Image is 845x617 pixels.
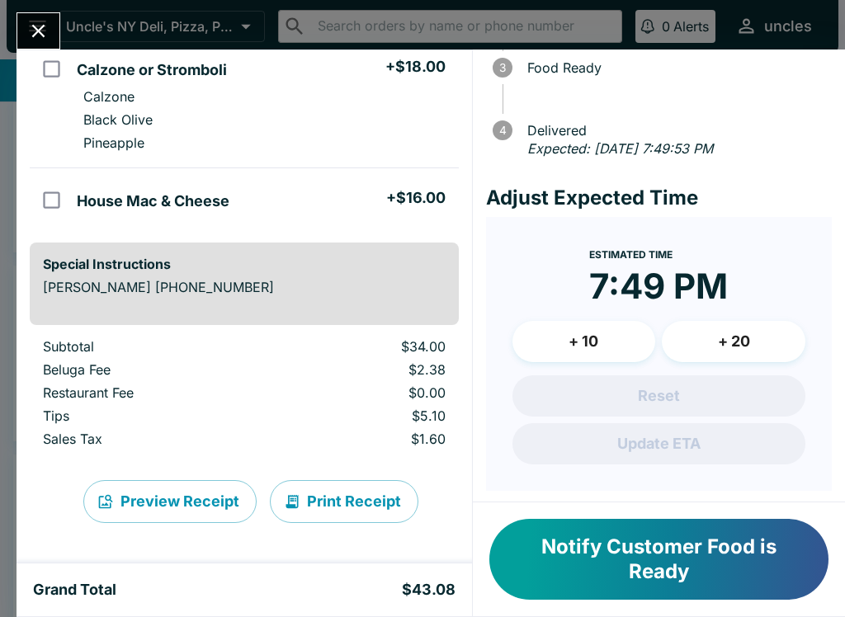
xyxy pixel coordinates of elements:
h5: Calzone or Stromboli [77,60,227,80]
h4: Adjust Expected Time [486,186,832,210]
p: Subtotal [43,338,258,355]
h5: House Mac & Cheese [77,191,229,211]
button: Preview Receipt [83,480,257,523]
span: Food Ready [519,60,832,75]
p: $5.10 [285,407,446,424]
span: Delivered [519,123,832,138]
p: Tips [43,407,258,424]
table: orders table [30,338,459,454]
text: 3 [499,61,506,74]
h5: Grand Total [33,580,116,600]
p: Beluga Fee [43,361,258,378]
h5: + $18.00 [385,57,446,77]
button: + 10 [512,321,656,362]
p: Sales Tax [43,431,258,447]
p: Black Olive [83,111,153,128]
text: 4 [498,124,506,137]
button: Print Receipt [270,480,418,523]
p: $34.00 [285,338,446,355]
button: Notify Customer Food is Ready [489,519,828,600]
p: Restaurant Fee [43,384,258,401]
button: Close [17,13,59,49]
h5: + $16.00 [386,188,446,208]
h5: $43.08 [402,580,456,600]
time: 7:49 PM [589,265,728,308]
h6: Special Instructions [43,256,446,272]
p: $0.00 [285,384,446,401]
p: [PERSON_NAME] [PHONE_NUMBER] [43,279,446,295]
p: Calzone [83,88,135,105]
p: $1.60 [285,431,446,447]
button: + 20 [662,321,805,362]
p: Pineapple [83,134,144,151]
span: Estimated Time [589,248,673,261]
em: Expected: [DATE] 7:49:53 PM [527,140,713,157]
p: $2.38 [285,361,446,378]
